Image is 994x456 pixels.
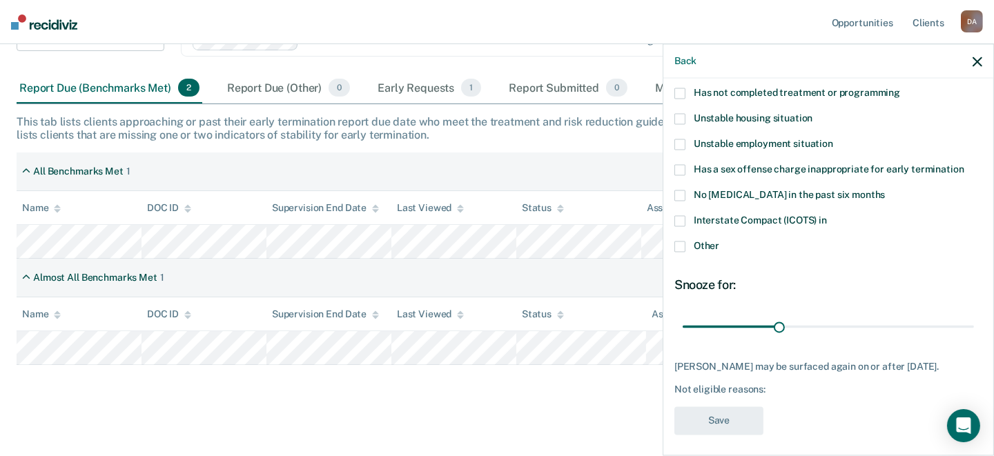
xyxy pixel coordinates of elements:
[17,115,977,141] div: This tab lists clients approaching or past their early termination report due date who meet the t...
[606,79,627,97] span: 0
[22,202,61,214] div: Name
[33,272,157,284] div: Almost All Benchmarks Met
[694,190,885,201] span: No [MEDICAL_DATA] in the past six months
[461,79,481,97] span: 1
[694,215,827,226] span: Interstate Compact (ICOTS) in
[147,202,191,214] div: DOC ID
[224,73,353,103] div: Report Due (Other)
[11,14,77,30] img: Recidiviz
[674,278,982,293] div: Snooze for:
[647,202,712,214] div: Assigned to
[674,361,982,373] div: [PERSON_NAME] may be surfaced again on or after [DATE].
[694,164,964,175] span: Has a sex offense charge inappropriate for early termination
[147,308,191,320] div: DOC ID
[375,73,484,103] div: Early Requests
[652,308,717,320] div: Assigned to
[506,73,630,103] div: Report Submitted
[674,384,982,396] div: Not eligible reasons:
[674,407,763,435] button: Save
[126,166,130,177] div: 1
[397,202,464,214] div: Last Viewed
[160,272,164,284] div: 1
[694,139,833,150] span: Unstable employment situation
[961,10,983,32] div: D A
[22,308,61,320] div: Name
[947,409,980,442] div: Open Intercom Messenger
[329,79,350,97] span: 0
[652,73,776,103] div: Marked Ineligible
[178,79,199,97] span: 2
[674,55,696,67] button: Back
[272,308,379,320] div: Supervision End Date
[272,202,379,214] div: Supervision End Date
[397,308,464,320] div: Last Viewed
[17,73,202,103] div: Report Due (Benchmarks Met)
[694,241,719,252] span: Other
[522,202,564,214] div: Status
[522,308,564,320] div: Status
[694,88,900,99] span: Has not completed treatment or programming
[33,166,123,177] div: All Benchmarks Met
[694,113,812,124] span: Unstable housing situation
